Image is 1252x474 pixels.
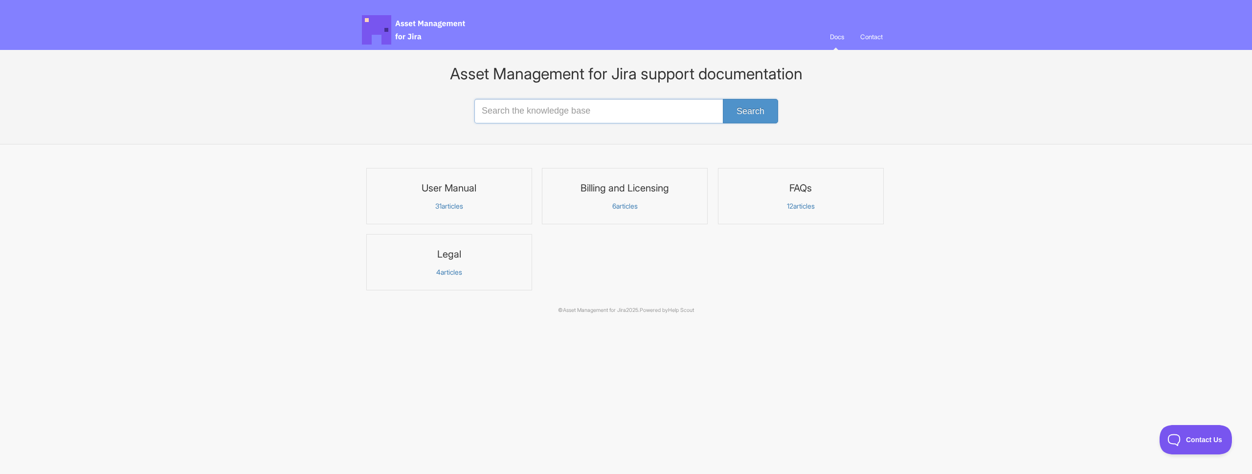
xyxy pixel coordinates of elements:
a: User Manual 31articles [366,168,532,224]
p: © 2025. [362,306,890,315]
a: Billing and Licensing 6articles [542,168,708,224]
button: Search [723,99,778,123]
h3: Billing and Licensing [548,182,701,194]
p: articles [373,268,526,277]
span: 31 [435,202,442,210]
span: 4 [436,268,441,276]
a: Legal 4articles [366,234,532,290]
h3: User Manual [373,182,526,194]
a: Asset Management for Jira [563,307,626,313]
a: FAQs 12articles [718,168,884,224]
span: 6 [612,202,616,210]
input: Search the knowledge base [474,99,778,123]
p: articles [724,202,877,211]
h3: Legal [373,248,526,261]
p: articles [548,202,701,211]
span: 12 [787,202,793,210]
span: Powered by [640,307,694,313]
a: Help Scout [668,307,694,313]
p: articles [373,202,526,211]
span: Search [737,106,764,116]
h3: FAQs [724,182,877,194]
iframe: Toggle Customer Support [1160,425,1232,454]
a: Contact [853,24,890,50]
a: Docs [823,24,851,50]
span: Asset Management for Jira Docs [362,15,467,45]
